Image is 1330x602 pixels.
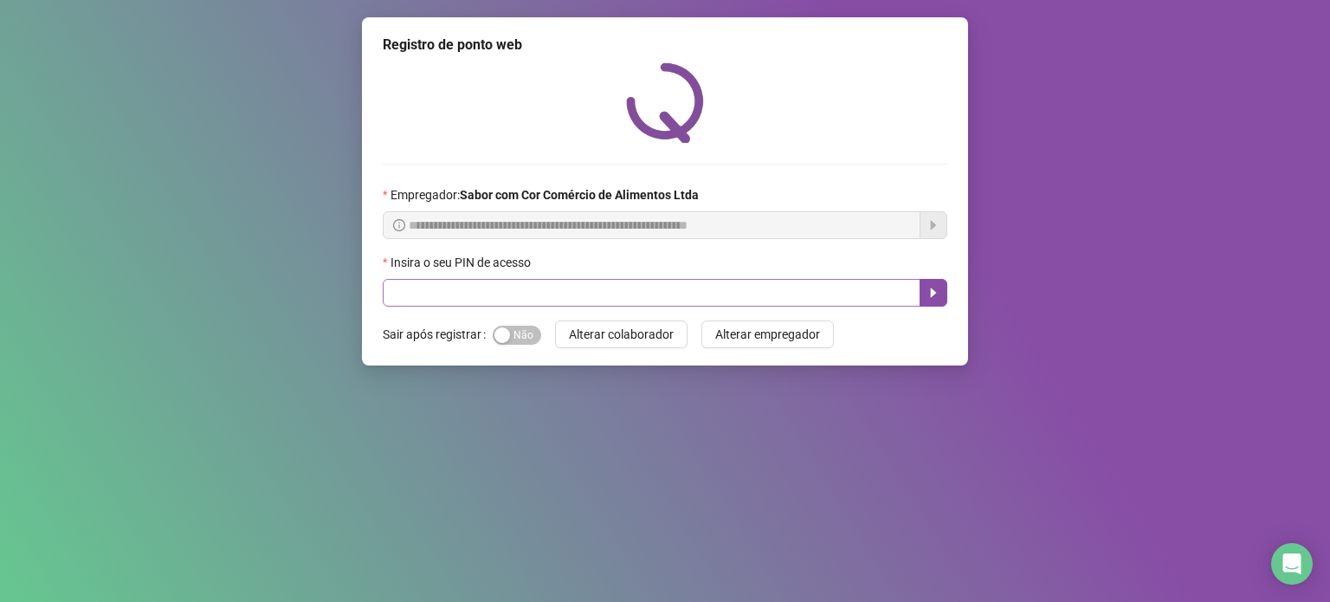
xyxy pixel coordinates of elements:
strong: Sabor com Cor Comércio de Alimentos Ltda [460,188,699,202]
span: Alterar colaborador [569,325,674,344]
button: Alterar empregador [701,320,834,348]
div: Registro de ponto web [383,35,947,55]
img: QRPoint [626,62,704,143]
button: Alterar colaborador [555,320,688,348]
div: Open Intercom Messenger [1271,543,1313,585]
span: Alterar empregador [715,325,820,344]
span: caret-right [926,286,940,300]
label: Insira o seu PIN de acesso [383,253,542,272]
span: Empregador : [391,185,699,204]
span: info-circle [393,219,405,231]
label: Sair após registrar [383,320,493,348]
